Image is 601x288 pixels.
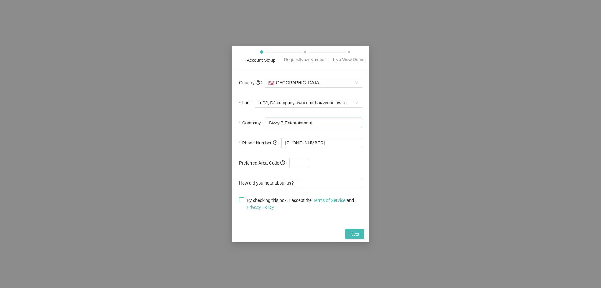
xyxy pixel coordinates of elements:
[247,57,275,64] div: Account Setup
[256,80,260,85] span: question-circle
[259,98,358,107] span: a DJ, DJ company owner, or bar/venue owner
[239,97,255,109] label: I am
[333,56,365,63] div: Live View Demo
[297,178,362,188] input: How did you hear about us?
[239,117,265,129] label: Company
[244,197,362,211] span: By checking this box, I accept the and
[350,231,359,238] span: Next
[284,56,326,63] div: RequestNow Number
[345,229,364,239] button: Next
[280,160,285,165] span: question-circle
[247,205,274,210] a: Privacy Policy
[268,80,274,85] span: 🇺🇸
[239,79,260,86] span: Country
[239,160,285,166] span: Preferred Area Code
[242,139,277,146] span: Phone Number
[265,118,362,128] input: Company
[239,177,297,189] label: How did you hear about us?
[313,198,345,203] a: Terms of Service
[273,140,277,145] span: question-circle
[268,78,358,87] span: [GEOGRAPHIC_DATA]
